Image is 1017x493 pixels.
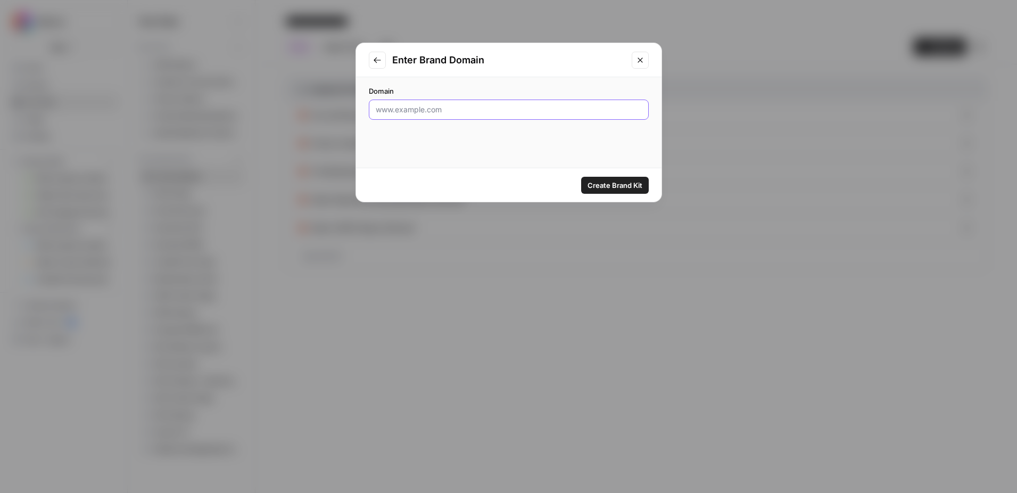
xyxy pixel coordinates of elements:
input: www.example.com [376,104,642,115]
button: Go to previous step [369,52,386,69]
h2: Enter Brand Domain [392,53,625,68]
label: Domain [369,86,649,96]
button: Close modal [632,52,649,69]
span: Create Brand Kit [588,180,642,191]
button: Create Brand Kit [581,177,649,194]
